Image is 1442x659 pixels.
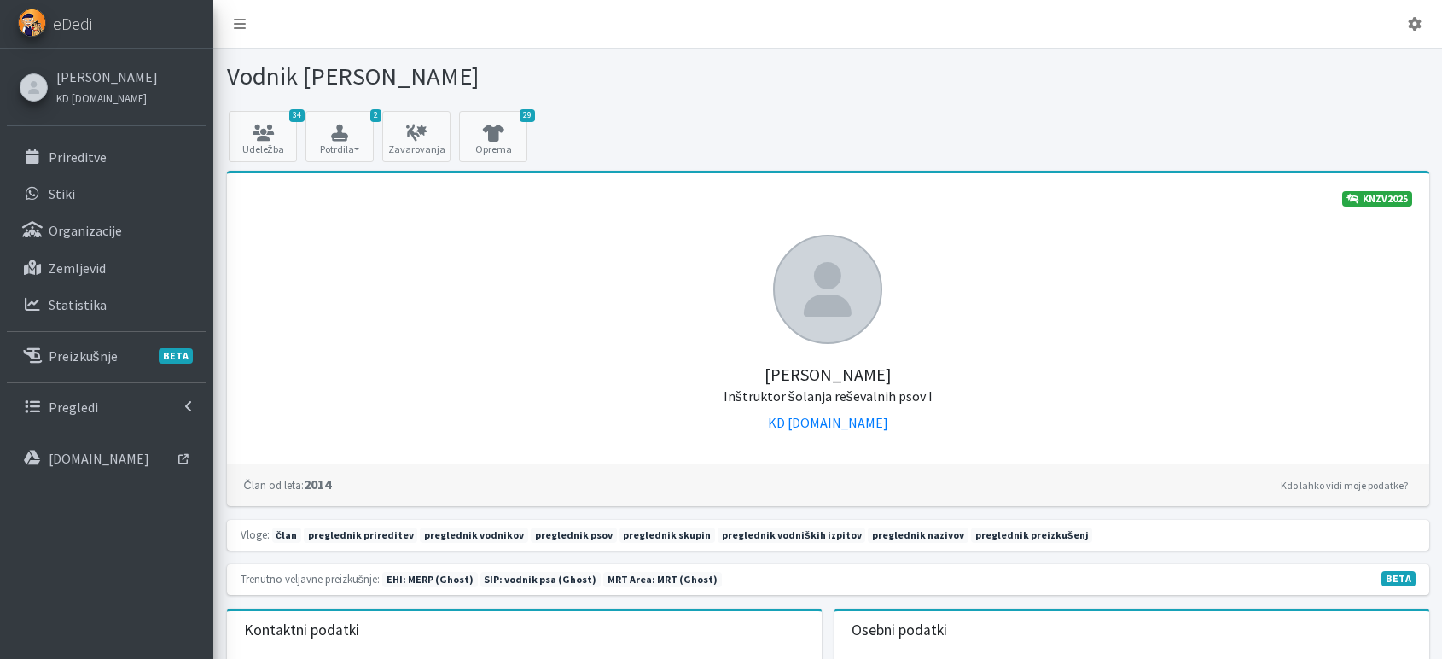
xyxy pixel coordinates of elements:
a: PreizkušnjeBETA [7,339,206,373]
h1: Vodnik [PERSON_NAME] [227,61,822,91]
span: 2 [370,109,381,122]
small: Vloge: [241,528,270,541]
a: Zavarovanja [382,111,451,162]
button: 2 Potrdila [305,111,374,162]
small: Trenutno veljavne preizkušnje: [241,572,380,586]
span: Naslednja preizkušnja: jesen 2025 [382,572,478,587]
span: preglednik skupin [619,528,716,543]
strong: 2014 [244,475,331,493]
a: Stiki [7,177,206,211]
a: [PERSON_NAME] [56,67,158,87]
p: Prireditve [49,149,107,166]
a: KD [DOMAIN_NAME] [768,414,888,431]
p: Statistika [49,296,107,313]
a: Organizacije [7,213,206,248]
h3: Kontaktni podatki [244,621,359,639]
p: Stiki [49,185,75,202]
a: KD [DOMAIN_NAME] [56,87,158,108]
span: Naslednja preizkušnja: pomlad 2027 [480,572,602,587]
span: član [272,528,301,543]
span: 29 [520,109,535,122]
span: preglednik prireditev [304,528,418,543]
p: Pregledi [49,399,98,416]
span: preglednik nazivov [868,528,968,543]
span: preglednik preizkušenj [971,528,1092,543]
span: Naslednja preizkušnja: pomlad 2027 [603,572,722,587]
span: preglednik vodniških izpitov [718,528,865,543]
p: Preizkušnje [49,347,118,364]
a: 34 Udeležba [229,111,297,162]
span: BETA [159,348,193,364]
span: preglednik vodnikov [420,528,528,543]
h5: [PERSON_NAME] [244,344,1412,405]
span: preglednik psov [531,528,617,543]
a: Statistika [7,288,206,322]
a: [DOMAIN_NAME] [7,441,206,475]
img: eDedi [18,9,46,37]
span: 34 [289,109,305,122]
a: 29 Oprema [459,111,527,162]
small: KD [DOMAIN_NAME] [56,91,147,105]
p: Organizacije [49,222,122,239]
a: Pregledi [7,390,206,424]
a: Prireditve [7,140,206,174]
a: Kdo lahko vidi moje podatke? [1276,475,1412,496]
small: Član od leta: [244,478,304,492]
small: Inštruktor šolanja reševalnih psov I [724,388,933,405]
p: [DOMAIN_NAME] [49,450,149,467]
h3: Osebni podatki [852,621,947,639]
span: eDedi [53,11,92,37]
p: Zemljevid [49,260,106,277]
span: V fazi razvoja [1381,571,1416,586]
a: Zemljevid [7,251,206,285]
a: KNZV2025 [1342,191,1412,207]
